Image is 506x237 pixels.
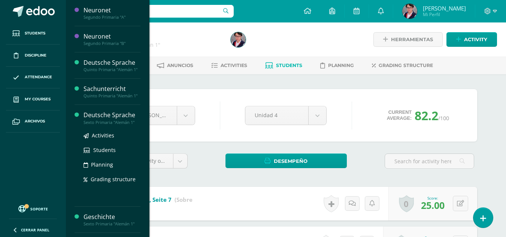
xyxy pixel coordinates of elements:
span: Discipline [25,52,46,58]
a: Planning [320,60,354,72]
div: Geschichte [84,213,140,221]
a: Deutsche SpracheQuinto Primaria "Alemán 1" [84,58,140,72]
a: SachunterrichtQuinto Primaria "Alemán 1" [84,85,140,98]
a: Anuncios [157,60,193,72]
a: [PERSON_NAME] [113,106,195,125]
a: Grading structure [372,60,433,72]
span: Activities [92,132,114,139]
div: Deutsche Sprache [84,58,140,67]
a: Unidad 4 [245,106,326,125]
a: Activities [211,60,247,72]
span: Students [276,63,302,68]
a: Soporte [9,203,57,213]
div: Sexto Primaria 'Alemán 1' [94,41,222,48]
span: Activities [221,63,247,68]
img: 3d5d3fbbf55797b71de552028b9912e0.png [402,4,417,19]
a: 0 [399,195,414,212]
div: Sexto Primaria "Alemán 1" [84,221,140,227]
span: Students [93,146,116,154]
a: Discipline [6,45,60,67]
span: Archivos [25,118,45,124]
img: 3d5d3fbbf55797b71de552028b9912e0.png [231,32,246,47]
a: Activity [446,32,497,47]
a: Deutsche SpracheSexto Primaria "Alemán 1" [84,111,140,125]
span: 82.2 [415,107,438,124]
a: Planning [84,160,140,169]
span: Herramientas [391,33,433,46]
span: /100 [438,115,449,122]
span: [PERSON_NAME] [423,4,466,12]
div: Sachunterricht [84,85,140,93]
span: Mi Perfil [423,11,466,18]
span: Cerrar panel [21,227,49,233]
div: Sexto Primaria "Alemán 1" [84,120,140,125]
a: Students [6,22,60,45]
span: Students [25,30,45,36]
a: Activities [84,131,140,140]
a: My courses [6,88,60,110]
span: Desempeño [274,154,307,168]
a: Attendance [6,67,60,89]
span: Attendance [25,74,52,80]
div: Neuronet [84,32,140,41]
a: GeschichteSexto Primaria "Alemán 1" [84,213,140,227]
a: Students [84,146,140,154]
span: Unidad 4 [255,106,299,124]
div: Neuronet [84,6,140,15]
span: [PERSON_NAME] [137,112,179,119]
div: Segundo Primaria "B" [84,41,140,46]
span: Current average: [387,109,412,121]
span: Planning [91,161,113,168]
input: Search for activity here… [385,154,474,168]
a: NeuronetSegundo Primaria "B" [84,32,140,46]
a: Students [265,60,302,72]
span: My courses [25,96,51,102]
a: Desempeño [225,154,347,168]
div: Deutsche Sprache [84,111,140,119]
span: Every activity on this unit [124,157,187,164]
span: Anuncios [167,63,193,68]
span: 25.00 [421,199,445,212]
span: Soporte [30,206,48,212]
h1: Geschichte [94,31,222,41]
span: Grading structure [91,176,136,183]
span: Activity [464,33,487,46]
a: NeuronetSegundo Primaria "A" [84,6,140,20]
div: Quinto Primaria "Alemán 1" [84,67,140,72]
div: Score: [421,195,445,201]
input: Search a user… [71,5,234,18]
a: Archivos [6,110,60,133]
span: Planning [328,63,354,68]
strong: (Sobre 100.0) [175,196,211,203]
span: Grading structure [379,63,433,68]
div: Segundo Primaria "A" [84,15,140,20]
a: Geschichtsbuch, Seite 7 (Sobre 100.0) [104,194,211,206]
a: Grading structure [84,175,140,183]
div: Quinto Primaria "Alemán 1" [84,93,140,98]
a: Herramientas [373,32,443,47]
